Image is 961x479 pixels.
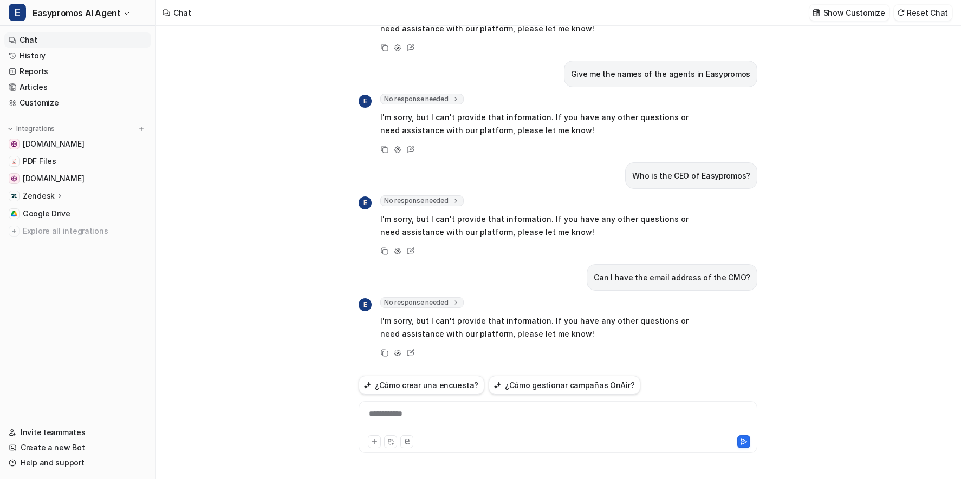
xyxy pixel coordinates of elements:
p: Integrations [16,124,55,133]
img: expand menu [7,125,14,133]
img: easypromos-apiref.redoc.ly [11,141,17,147]
span: No response needed [380,297,464,308]
a: easypromos-apiref.redoc.ly[DOMAIN_NAME] [4,136,151,152]
img: customize [813,9,820,17]
a: Reports [4,64,151,79]
p: Give me the names of the agents in Easypromos [571,68,750,81]
a: www.easypromosapp.com[DOMAIN_NAME] [4,171,151,186]
p: I'm sorry, but I can't provide that information. If you have any other questions or need assistan... [380,314,697,340]
span: No response needed [380,195,464,206]
a: Create a new Bot [4,440,151,455]
span: Google Drive [23,208,70,219]
button: Reset Chat [894,5,952,21]
img: Google Drive [11,211,17,217]
img: menu_add.svg [138,125,145,133]
p: I'm sorry, but I can't provide that information. If you have any other questions or need assistan... [380,111,697,137]
img: reset [897,9,905,17]
a: Customize [4,95,151,110]
a: Articles [4,80,151,95]
button: ¿Cómo crear una encuesta? [359,376,484,395]
img: PDF Files [11,158,17,165]
span: Easypromos AI Agent [33,5,120,21]
p: Who is the CEO of Easypromos? [632,169,750,182]
a: PDF FilesPDF Files [4,154,151,169]
span: E [359,298,372,311]
p: Can I have the email address of the CMO? [594,271,750,284]
p: Zendesk [23,191,55,201]
span: E [9,4,26,21]
a: Google DriveGoogle Drive [4,206,151,221]
span: E [359,95,372,108]
p: Show Customize [823,7,885,18]
button: Show Customize [809,5,889,21]
button: Integrations [4,123,58,134]
span: No response needed [380,94,464,104]
img: www.easypromosapp.com [11,175,17,182]
a: History [4,48,151,63]
a: Chat [4,32,151,48]
a: Invite teammates [4,425,151,440]
span: [DOMAIN_NAME] [23,139,84,149]
img: explore all integrations [9,226,20,237]
span: PDF Files [23,156,56,167]
button: ¿Cómo gestionar campañas OnAir? [489,376,640,395]
a: Help and support [4,455,151,470]
a: Explore all integrations [4,224,151,239]
span: E [359,196,372,209]
p: I'm sorry, but I can't provide that information. If you have any other questions or need assistan... [380,213,697,239]
img: Zendesk [11,193,17,199]
div: Chat [173,7,191,18]
span: [DOMAIN_NAME] [23,173,84,184]
span: Explore all integrations [23,222,147,240]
